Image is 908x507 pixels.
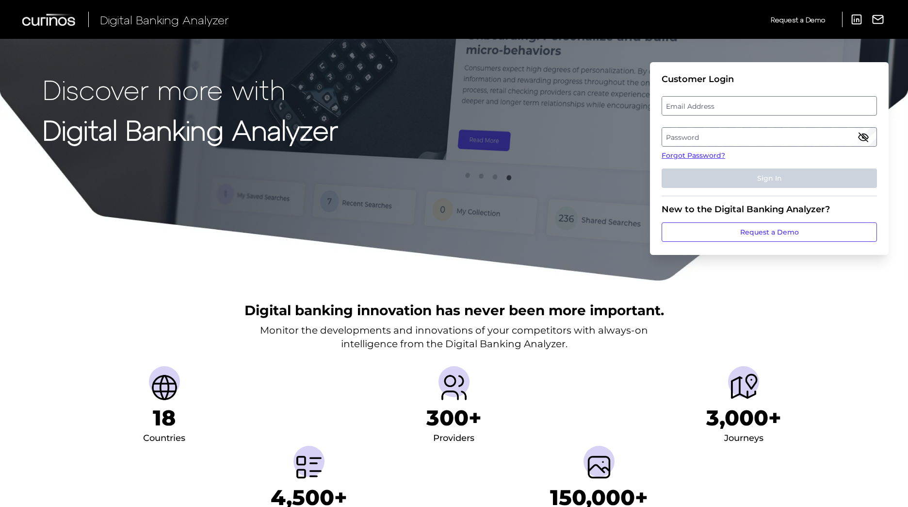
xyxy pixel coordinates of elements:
[293,452,324,483] img: Metrics
[244,301,664,320] h2: Digital banking innovation has never been more important.
[260,323,648,351] p: Monitor the developments and innovations of your competitors with always-on intelligence from the...
[43,74,338,104] p: Discover more with
[100,13,229,27] span: Digital Banking Analyzer
[662,128,876,146] label: Password
[43,113,338,146] strong: Digital Banking Analyzer
[438,372,470,403] img: Providers
[433,431,474,446] div: Providers
[153,405,176,431] h1: 18
[426,405,482,431] h1: 300+
[724,431,763,446] div: Journeys
[706,405,781,431] h1: 3,000+
[662,151,877,161] a: Forgot Password?
[662,169,877,188] button: Sign In
[662,222,877,242] a: Request a Demo
[728,372,759,403] img: Journeys
[149,372,180,403] img: Countries
[584,452,615,483] img: Screenshots
[22,14,77,26] img: Curinos
[143,431,185,446] div: Countries
[662,74,877,84] div: Customer Login
[662,97,876,115] label: Email Address
[662,204,877,215] div: New to the Digital Banking Analyzer?
[771,12,825,28] a: Request a Demo
[771,16,825,24] span: Request a Demo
